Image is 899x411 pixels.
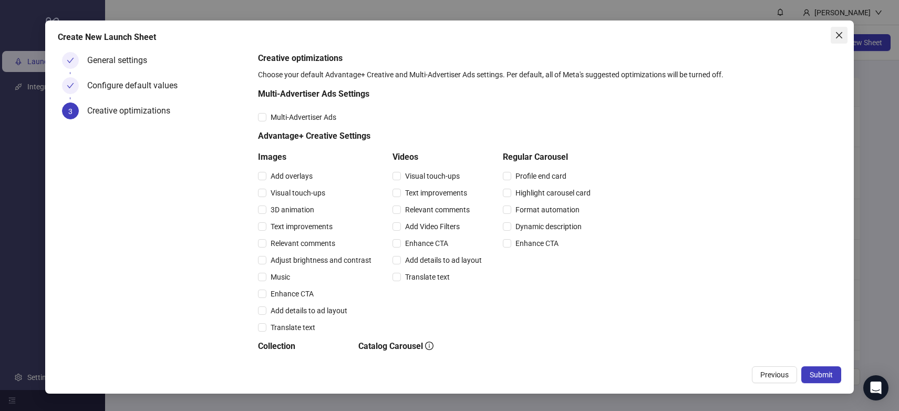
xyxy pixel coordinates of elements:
[266,305,352,316] span: Add details to ad layout
[258,151,376,163] h5: Images
[258,69,838,80] div: Choose your default Advantage+ Creative and Multi-Advertiser Ads settings. Per default, all of Me...
[266,187,329,199] span: Visual touch-ups
[401,204,474,215] span: Relevant comments
[266,322,319,333] span: Translate text
[67,57,74,64] span: check
[425,342,433,350] span: info-circle
[511,170,571,182] span: Profile end card
[367,359,482,371] span: Advantage+ Creative for Catalog
[401,170,464,182] span: Visual touch-ups
[358,340,482,353] h5: Catalog Carousel
[266,254,376,266] span: Adjust brightness and contrast
[58,31,842,44] div: Create New Launch Sheet
[511,221,586,232] span: Dynamic description
[87,52,156,69] div: General settings
[258,340,342,353] h5: Collection
[266,288,318,300] span: Enhance CTA
[258,52,838,65] h5: Creative optimizations
[503,151,595,163] h5: Regular Carousel
[760,371,789,379] span: Previous
[258,130,595,142] h5: Advantage+ Creative Settings
[401,187,471,199] span: Text improvements
[68,107,73,116] span: 3
[752,366,797,383] button: Previous
[266,221,337,232] span: Text improvements
[266,271,294,283] span: Music
[266,170,317,182] span: Add overlays
[392,151,486,163] h5: Videos
[266,238,339,249] span: Relevant comments
[511,238,563,249] span: Enhance CTA
[401,271,454,283] span: Translate text
[831,27,848,44] button: Close
[87,77,186,94] div: Configure default values
[863,375,888,400] div: Open Intercom Messenger
[511,187,595,199] span: Highlight carousel card
[87,102,179,119] div: Creative optimizations
[266,359,342,371] span: Dynamic Description
[801,366,841,383] button: Submit
[511,204,584,215] span: Format automation
[266,204,318,215] span: 3D animation
[810,371,833,379] span: Submit
[835,31,843,39] span: close
[266,111,340,123] span: Multi-Advertiser Ads
[401,254,486,266] span: Add details to ad layout
[67,82,74,89] span: check
[401,221,464,232] span: Add Video Filters
[401,238,452,249] span: Enhance CTA
[258,88,595,100] h5: Multi-Advertiser Ads Settings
